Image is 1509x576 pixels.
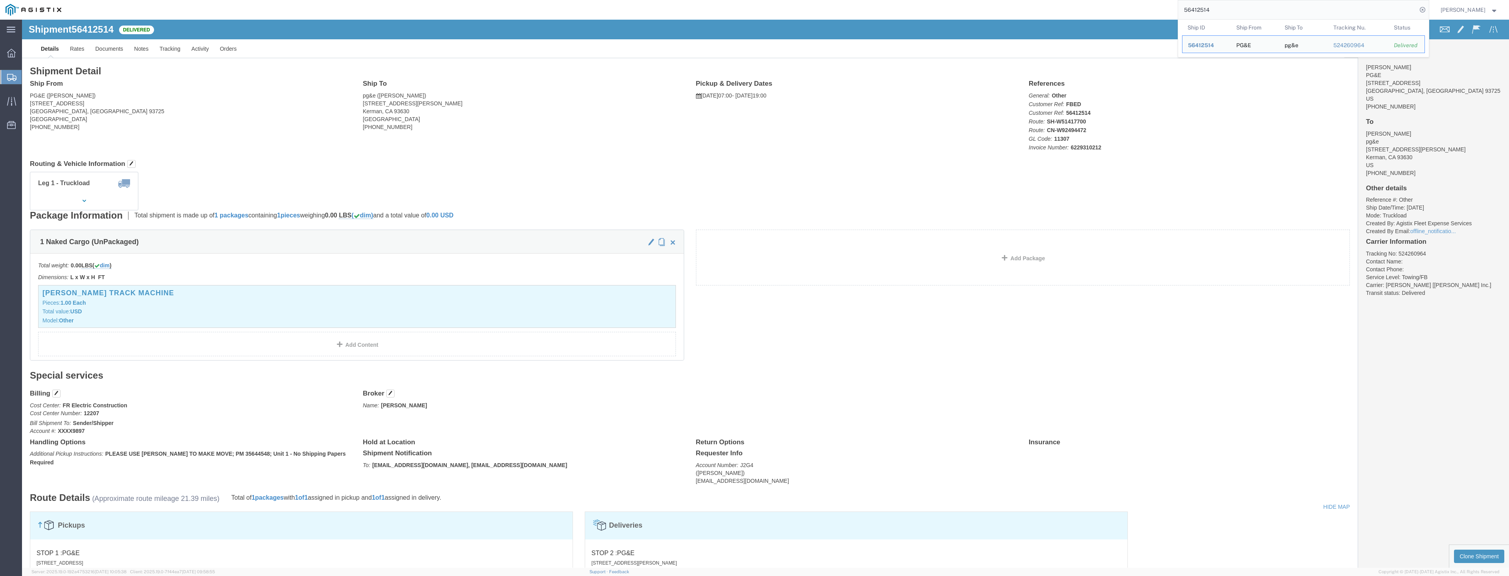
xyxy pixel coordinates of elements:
[1236,36,1251,53] div: PG&E
[1327,20,1388,35] th: Tracking Nu.
[1333,41,1383,50] div: 524260964
[1388,20,1425,35] th: Status
[589,569,609,574] a: Support
[609,569,629,574] a: Feedback
[31,569,127,574] span: Server: 2025.19.0-192a4753216
[1441,6,1485,14] span: Nicholas Cosentino
[1178,0,1417,19] input: Search for shipment number, reference number
[95,569,127,574] span: [DATE] 10:05:38
[1182,20,1429,57] table: Search Results
[1230,20,1279,35] th: Ship From
[22,20,1509,568] iframe: FS Legacy Container
[130,569,215,574] span: Client: 2025.19.0-7f44ea7
[1279,20,1328,35] th: Ship To
[6,4,61,16] img: logo
[1182,20,1231,35] th: Ship ID
[1379,569,1500,575] span: Copyright © [DATE]-[DATE] Agistix Inc., All Rights Reserved
[1188,41,1225,50] div: 56412514
[1440,5,1498,15] button: [PERSON_NAME]
[1188,42,1214,48] span: 56412514
[1394,41,1419,50] div: Delivered
[1285,36,1298,53] div: pg&e
[182,569,215,574] span: [DATE] 09:58:55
